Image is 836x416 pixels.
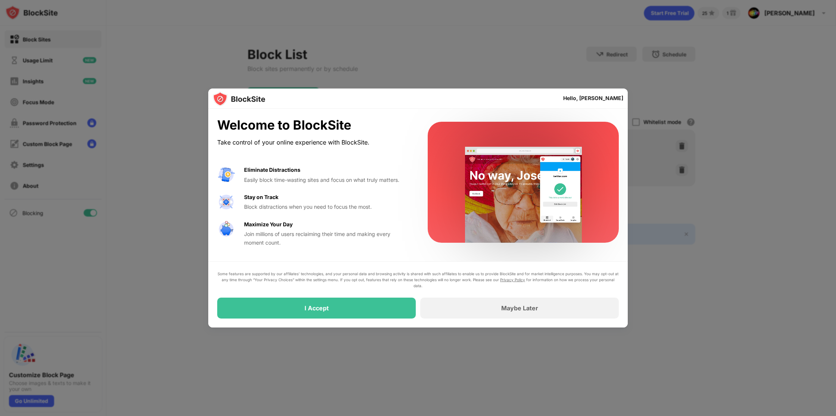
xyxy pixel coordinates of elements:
[217,220,235,238] img: value-safe-time.svg
[244,166,300,174] div: Eliminate Distractions
[563,95,623,101] div: Hello, [PERSON_NAME]
[217,166,235,184] img: value-avoid-distractions.svg
[244,203,410,211] div: Block distractions when you need to focus the most.
[244,220,293,229] div: Maximize Your Day
[217,193,235,211] img: value-focus.svg
[305,304,329,312] div: I Accept
[217,137,410,148] div: Take control of your online experience with BlockSite.
[501,304,538,312] div: Maybe Later
[244,176,410,184] div: Easily block time-wasting sites and focus on what truly matters.
[244,193,278,201] div: Stay on Track
[213,91,265,106] img: logo-blocksite.svg
[217,118,410,133] div: Welcome to BlockSite
[244,230,410,247] div: Join millions of users reclaiming their time and making every moment count.
[500,277,525,282] a: Privacy Policy
[217,271,619,289] div: Some features are supported by our affiliates’ technologies, and your personal data and browsing ...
